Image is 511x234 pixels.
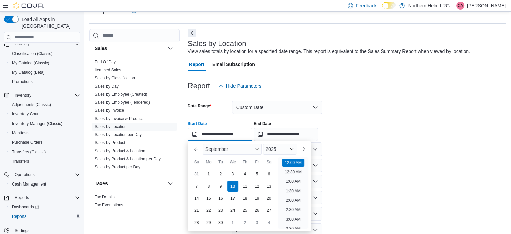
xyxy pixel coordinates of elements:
[9,120,65,128] a: Inventory Manager (Classic)
[452,2,454,10] p: |
[215,181,226,192] div: day-9
[7,202,83,212] a: Dashboards
[95,116,143,121] a: Sales by Invoice & Product
[252,157,262,167] div: Fr
[264,193,274,204] div: day-20
[95,124,127,129] a: Sales by Location
[356,2,376,9] span: Feedback
[227,205,238,216] div: day-24
[9,148,48,156] a: Transfers (Classic)
[9,212,80,221] span: Reports
[240,193,250,204] div: day-18
[95,140,125,145] a: Sales by Product
[9,101,80,109] span: Adjustments (Classic)
[95,68,121,72] a: Itemized Sales
[9,110,80,118] span: Inventory Count
[215,217,226,228] div: day-30
[9,78,80,86] span: Promotions
[12,111,41,117] span: Inventory Count
[95,100,150,105] span: Sales by Employee (Tendered)
[191,169,202,179] div: day-31
[203,144,262,155] div: Button. Open the month selector. September is currently selected.
[9,138,80,146] span: Purchase Orders
[12,159,29,164] span: Transfers
[212,58,255,71] span: Email Subscription
[188,128,252,141] input: Press the down key to enter a popover containing a calendar. Press the escape key to close the po...
[232,101,322,114] button: Custom Date
[13,2,44,9] img: Cova
[264,217,274,228] div: day-4
[254,128,318,141] input: Press the down key to open a popover containing a calendar.
[9,203,42,211] a: Dashboards
[191,181,202,192] div: day-7
[1,91,83,100] button: Inventory
[203,181,214,192] div: day-8
[12,91,80,99] span: Inventory
[9,110,43,118] a: Inventory Count
[12,60,49,66] span: My Catalog (Classic)
[95,165,140,169] a: Sales by Product per Day
[7,128,83,138] button: Manifests
[9,49,80,58] span: Classification (Classic)
[254,121,271,126] label: End Date
[215,79,264,93] button: Hide Parameters
[9,129,80,137] span: Manifests
[95,157,161,161] a: Sales by Product & Location per Day
[252,181,262,192] div: day-12
[252,217,262,228] div: day-3
[12,194,80,202] span: Reports
[188,48,470,55] div: View sales totals by location for a specified date range. This report is equivalent to the Sales ...
[227,181,238,192] div: day-10
[298,144,308,155] button: Next month
[12,121,62,126] span: Inventory Manager (Classic)
[7,58,83,68] button: My Catalog (Classic)
[9,148,80,156] span: Transfers (Classic)
[203,169,214,179] div: day-1
[15,172,35,177] span: Operations
[264,205,274,216] div: day-27
[190,168,275,229] div: September, 2025
[95,100,150,105] a: Sales by Employee (Tendered)
[7,138,83,147] button: Purchase Orders
[12,140,43,145] span: Purchase Orders
[7,109,83,119] button: Inventory Count
[188,121,207,126] label: Start Date
[9,157,80,165] span: Transfers
[95,60,116,64] a: End Of Day
[12,204,39,210] span: Dashboards
[12,181,46,187] span: Cash Management
[95,148,145,153] a: Sales by Product & Location
[95,45,107,52] h3: Sales
[12,149,46,155] span: Transfers (Classic)
[227,169,238,179] div: day-3
[95,92,147,97] a: Sales by Employee (Created)
[203,217,214,228] div: day-29
[226,82,261,89] span: Hide Parameters
[19,16,80,29] span: Load All Apps in [GEOGRAPHIC_DATA]
[191,205,202,216] div: day-21
[1,193,83,202] button: Reports
[15,41,29,47] span: Catalog
[278,157,308,229] ul: Time
[240,169,250,179] div: day-4
[7,68,83,77] button: My Catalog (Beta)
[203,157,214,167] div: Mo
[283,206,303,214] li: 2:30 AM
[215,193,226,204] div: day-16
[215,157,226,167] div: Tu
[458,2,463,10] span: CA
[9,157,32,165] a: Transfers
[12,171,80,179] span: Operations
[95,195,115,199] a: Tax Details
[382,2,396,9] input: Dark Mode
[95,180,165,187] button: Taxes
[283,177,303,186] li: 1:00 AM
[7,147,83,157] button: Transfers (Classic)
[252,205,262,216] div: day-26
[282,159,304,167] li: 12:00 AM
[190,144,201,155] button: Previous Month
